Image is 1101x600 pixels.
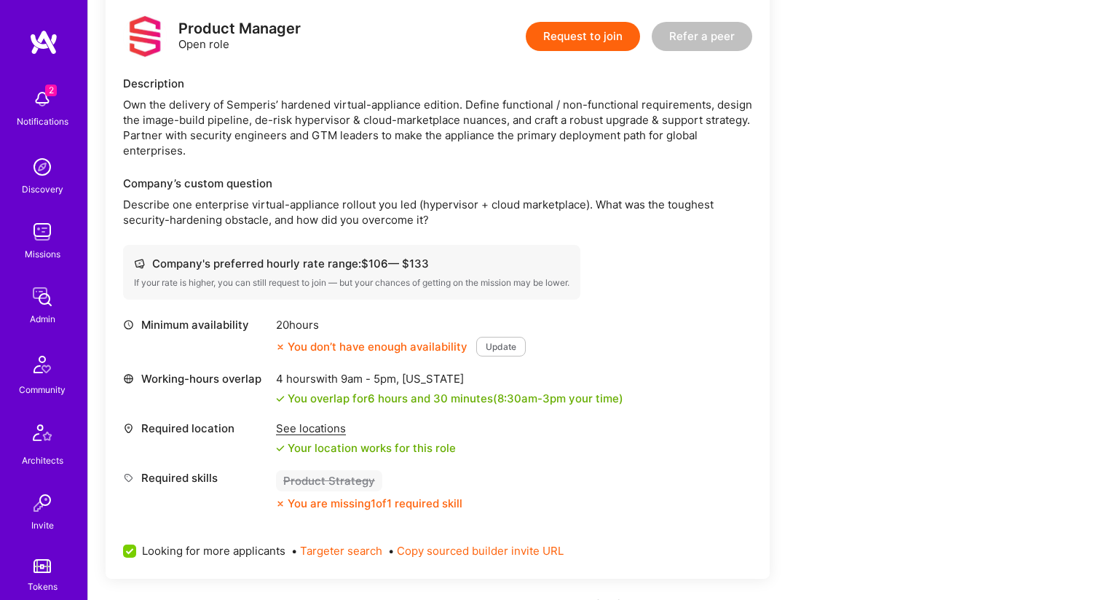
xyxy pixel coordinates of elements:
[134,258,145,269] i: icon Cash
[123,97,752,158] div: Own the delivery of Semperis’ hardened virtual-appliance edition. Define functional / non-functio...
[123,197,752,227] p: Describe one enterprise virtual-appliance rollout you led (hypervisor + cloud marketplace). What ...
[25,418,60,453] img: Architects
[300,543,382,558] button: Targeter search
[178,21,301,52] div: Open role
[123,423,134,434] i: icon Location
[45,85,57,96] span: 2
[123,470,269,486] div: Required skills
[652,22,752,51] button: Refer a peer
[276,470,382,491] div: Product Strategy
[25,246,60,262] div: Missions
[123,317,269,332] div: Minimum availability
[142,543,285,558] span: Looking for more applicants
[526,22,640,51] button: Request to join
[30,311,55,327] div: Admin
[123,15,167,58] img: logo
[276,317,526,332] div: 20 hours
[28,85,57,114] img: bell
[17,114,68,129] div: Notifications
[276,394,285,403] i: icon Check
[338,372,402,386] span: 9am - 5pm ,
[28,217,57,246] img: teamwork
[276,440,456,456] div: Your location works for this role
[28,488,57,518] img: Invite
[276,444,285,453] i: icon Check
[397,543,564,558] button: Copy sourced builder invite URL
[22,453,63,468] div: Architects
[28,282,57,311] img: admin teamwork
[291,543,382,558] span: •
[29,29,58,55] img: logo
[123,76,752,91] div: Description
[28,152,57,182] img: discovery
[134,277,569,289] div: If your rate is higher, you can still request to join — but your chances of getting on the missio...
[288,496,462,511] div: You are missing 1 of 1 required skill
[123,176,752,191] div: Company’s custom question
[276,371,623,386] div: 4 hours with [US_STATE]
[123,319,134,330] i: icon Clock
[178,21,301,36] div: Product Manager
[22,182,63,197] div: Discovery
[28,579,58,594] div: Tokens
[31,518,54,533] div: Invite
[123,373,134,384] i: icon World
[288,391,623,406] div: You overlap for 6 hours and 30 minutes ( your time)
[134,256,569,271] div: Company's preferred hourly rate range: $ 106 — $ 133
[19,382,66,397] div: Community
[276,421,456,436] div: See locations
[25,347,60,382] img: Community
[123,421,269,436] div: Required location
[276,343,285,351] i: icon CloseOrange
[388,543,564,558] span: •
[276,339,467,354] div: You don’t have enough availability
[123,472,134,483] i: icon Tag
[476,337,526,357] button: Update
[123,371,269,386] div: Working-hours overlap
[276,499,285,508] i: icon CloseOrange
[33,559,51,573] img: tokens
[497,391,566,405] span: 8:30am - 3pm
